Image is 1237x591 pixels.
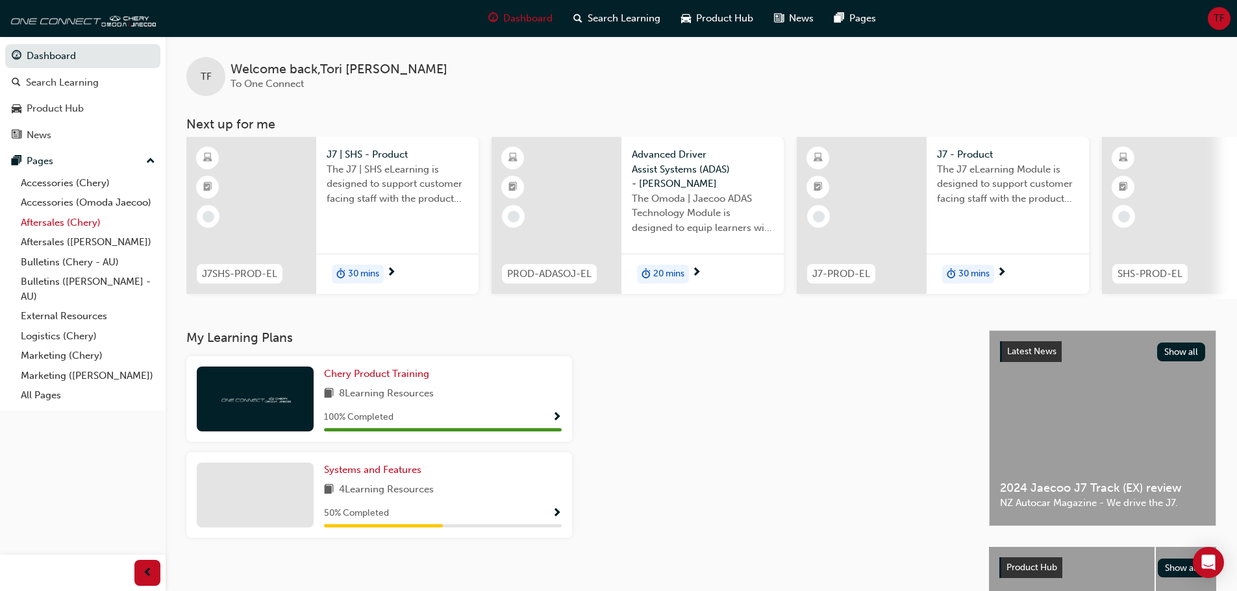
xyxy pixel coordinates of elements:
[339,386,434,402] span: 8 Learning Resources
[6,5,156,31] img: oneconnect
[653,267,684,282] span: 20 mins
[5,71,160,95] a: Search Learning
[642,266,651,283] span: duration-icon
[552,412,562,424] span: Show Progress
[1118,267,1182,282] span: SHS-PROD-EL
[1119,150,1128,167] span: learningResourceType_ELEARNING-icon
[488,10,498,27] span: guage-icon
[201,69,212,84] span: TF
[231,78,304,90] span: To One Connect
[5,42,160,149] button: DashboardSearch LearningProduct HubNews
[166,117,1237,132] h3: Next up for me
[324,482,334,498] span: book-icon
[386,267,396,279] span: next-icon
[1007,346,1056,357] span: Latest News
[1157,343,1206,361] button: Show all
[1000,496,1205,511] span: NZ Autocar Magazine - We drive the J7.
[573,10,582,27] span: search-icon
[327,147,468,162] span: J7 | SHS - Product
[1193,547,1224,578] div: Open Intercom Messenger
[327,162,468,206] span: The J7 | SHS eLearning is designed to support customer facing staff with the product and sales in...
[812,267,870,282] span: J7-PROD-EL
[563,5,671,32] a: search-iconSearch Learning
[478,5,563,32] a: guage-iconDashboard
[202,267,277,282] span: J7SHS-PROD-EL
[508,179,518,196] span: booktick-icon
[5,149,160,173] button: Pages
[507,267,592,282] span: PROD-ADASOJ-EL
[219,392,291,405] img: oneconnect
[348,267,379,282] span: 30 mins
[789,11,814,26] span: News
[231,62,447,77] span: Welcome back , Tori [PERSON_NAME]
[552,409,562,426] button: Show Progress
[5,123,160,147] a: News
[1158,559,1206,577] button: Show all
[146,153,155,170] span: up-icon
[1119,179,1128,196] span: booktick-icon
[834,10,844,27] span: pages-icon
[1214,11,1225,26] span: TF
[958,267,990,282] span: 30 mins
[16,306,160,326] a: External Resources
[508,211,519,223] span: learningRecordVerb_NONE-icon
[588,11,660,26] span: Search Learning
[696,11,753,26] span: Product Hub
[1000,481,1205,496] span: 2024 Jaecoo J7 Track (EX) review
[12,103,21,115] span: car-icon
[1000,341,1205,362] a: Latest NewsShow all
[324,463,427,477] a: Systems and Features
[552,508,562,520] span: Show Progress
[324,386,334,402] span: book-icon
[203,179,212,196] span: booktick-icon
[16,193,160,213] a: Accessories (Omoda Jaecoo)
[186,330,968,345] h3: My Learning Plans
[27,154,53,169] div: Pages
[16,173,160,193] a: Accessories (Chery)
[324,367,434,381] a: Chery Product Training
[26,75,99,90] div: Search Learning
[937,162,1079,206] span: The J7 eLearning Module is designed to support customer facing staff with the product and sales i...
[5,44,160,68] a: Dashboard
[12,51,21,62] span: guage-icon
[632,191,773,235] span: The Omoda | Jaecoo ADAS Technology Module is designed to equip learners with essential knowledge ...
[764,5,824,32] a: news-iconNews
[824,5,886,32] a: pages-iconPages
[632,147,773,191] span: Advanced Driver Assist Systems (ADAS) - [PERSON_NAME]
[16,252,160,272] a: Bulletins (Chery - AU)
[671,5,764,32] a: car-iconProduct Hub
[813,211,825,223] span: learningRecordVerb_NONE-icon
[814,179,823,196] span: booktick-icon
[814,150,823,167] span: learningResourceType_ELEARNING-icon
[16,213,160,233] a: Aftersales (Chery)
[5,97,160,121] a: Product Hub
[989,330,1216,526] a: Latest NewsShow all2024 Jaecoo J7 Track (EX) reviewNZ Autocar Magazine - We drive the J7.
[16,385,160,405] a: All Pages
[999,557,1206,578] a: Product HubShow all
[203,150,212,167] span: learningResourceType_ELEARNING-icon
[1006,562,1057,573] span: Product Hub
[324,464,421,476] span: Systems and Features
[203,211,214,223] span: learningRecordVerb_NONE-icon
[552,505,562,522] button: Show Progress
[12,156,21,167] span: pages-icon
[849,11,876,26] span: Pages
[16,346,160,366] a: Marketing (Chery)
[681,10,691,27] span: car-icon
[324,368,429,380] span: Chery Product Training
[508,150,518,167] span: learningResourceType_ELEARNING-icon
[947,266,956,283] span: duration-icon
[16,326,160,346] a: Logistics (Chery)
[339,482,434,498] span: 4 Learning Resources
[1118,211,1130,223] span: learningRecordVerb_NONE-icon
[797,137,1089,294] a: J7-PROD-ELJ7 - ProductThe J7 eLearning Module is designed to support customer facing staff with t...
[12,77,21,89] span: search-icon
[16,272,160,306] a: Bulletins ([PERSON_NAME] - AU)
[937,147,1079,162] span: J7 - Product
[324,506,389,521] span: 50 % Completed
[324,410,394,425] span: 100 % Completed
[186,137,479,294] a: J7SHS-PROD-ELJ7 | SHS - ProductThe J7 | SHS eLearning is designed to support customer facing staf...
[143,565,153,581] span: prev-icon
